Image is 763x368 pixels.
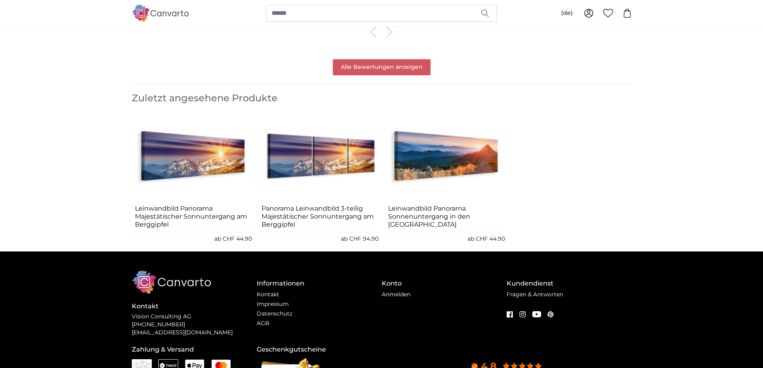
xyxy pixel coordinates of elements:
div: 1 of 3 [132,111,252,251]
span: ab CHF 94.90 [341,235,378,242]
a: Panorama Leinwandbild 3-teilig Majestätischer Sonnuntergang am Berggipfel [262,205,375,229]
img: Canvarto [132,5,189,21]
a: Leinwandbild Panorama Majestätischer Sonnuntergang am Berggipfel [135,205,249,229]
p: Vision Consulting AG [PHONE_NUMBER] [EMAIL_ADDRESS][DOMAIN_NAME] [132,313,257,337]
h3: Zuletzt angesehene Produkte [132,92,632,105]
div: 3 of 3 [385,111,505,251]
a: AGB [257,320,270,327]
a: Leinwandbild Panorama Sonnenuntergang in den [GEOGRAPHIC_DATA] [388,205,502,229]
a: Kontakt [257,291,279,298]
h4: Konto [382,279,507,288]
a: Alle Bewertungen anzeigen [333,59,431,75]
a: Fragen & Antworten [507,291,563,298]
img: panoramic-canvas-print-the-seagulls-and-the-sea-at-sunrise [132,111,252,201]
a: Datenschutz [257,310,292,317]
img: panoramic-canvas-print-the-seagulls-and-the-sea-at-sunrise [258,111,378,201]
img: panoramic-canvas-print-the-seagulls-and-the-sea-at-sunrise [385,111,505,201]
h4: Informationen [257,279,382,288]
button: (de) [555,6,579,20]
div: 2 of 3 [258,111,378,251]
a: Anmelden [382,291,411,298]
span: ab CHF 44.90 [467,235,505,242]
h4: Kontakt [132,302,257,311]
span: ab CHF 44.90 [214,235,252,242]
h4: Geschenkgutscheine [257,345,382,354]
h4: Kundendienst [507,279,632,288]
h4: Zahlung & Versand [132,345,257,354]
a: Impressum [257,300,289,308]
